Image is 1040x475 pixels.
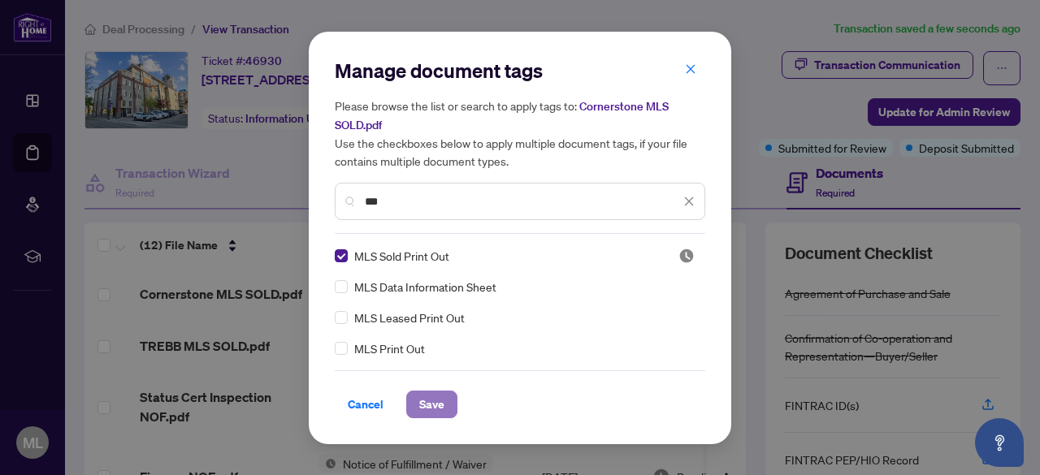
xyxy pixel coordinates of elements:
[354,278,496,296] span: MLS Data Information Sheet
[335,99,669,132] span: Cornerstone MLS SOLD.pdf
[419,391,444,417] span: Save
[678,248,695,264] img: status
[348,391,383,417] span: Cancel
[354,339,425,357] span: MLS Print Out
[335,97,705,170] h5: Please browse the list or search to apply tags to: Use the checkboxes below to apply multiple doc...
[354,247,449,265] span: MLS Sold Print Out
[683,196,695,207] span: close
[354,309,465,326] span: MLS Leased Print Out
[975,418,1024,467] button: Open asap
[406,391,457,418] button: Save
[335,391,396,418] button: Cancel
[685,63,696,75] span: close
[678,248,695,264] span: Pending Review
[335,58,705,84] h2: Manage document tags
